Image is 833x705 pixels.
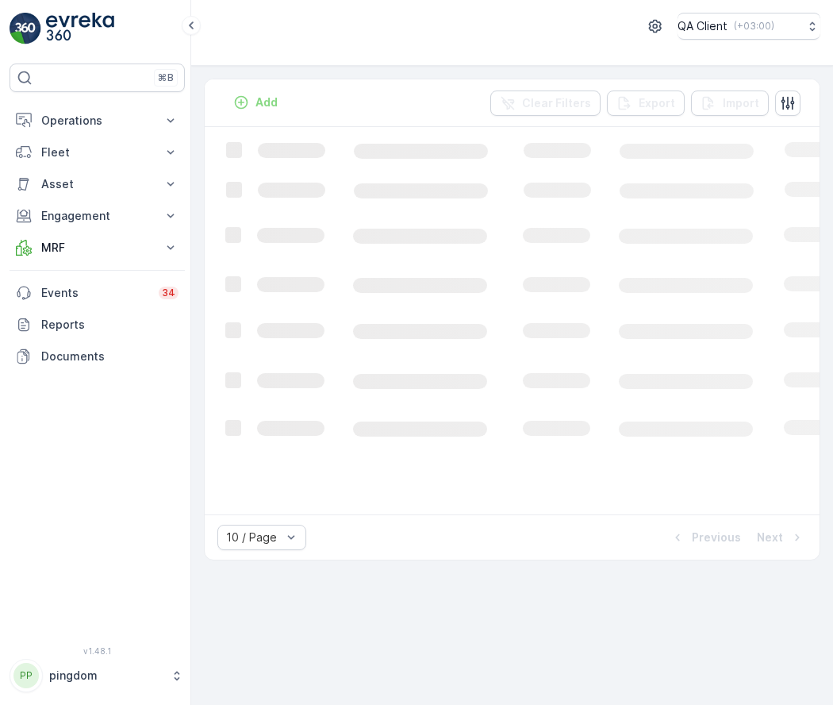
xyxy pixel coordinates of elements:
[41,285,149,301] p: Events
[10,200,185,232] button: Engagement
[10,168,185,200] button: Asset
[49,668,163,684] p: pingdom
[162,287,175,299] p: 34
[755,528,807,547] button: Next
[734,20,774,33] p: ( +03:00 )
[678,13,820,40] button: QA Client(+03:00)
[41,317,178,333] p: Reports
[227,93,284,112] button: Add
[678,18,727,34] p: QA Client
[41,144,153,160] p: Fleet
[10,137,185,168] button: Fleet
[723,95,759,111] p: Import
[41,240,153,256] p: MRF
[639,95,675,111] p: Export
[668,528,743,547] button: Previous
[158,71,174,84] p: ⌘B
[46,13,114,44] img: logo_light-DOdMpM7g.png
[692,530,741,545] p: Previous
[10,13,41,44] img: logo
[607,91,685,116] button: Export
[255,94,278,110] p: Add
[41,176,153,192] p: Asset
[10,309,185,341] a: Reports
[10,659,185,692] button: PPpingdom
[41,349,178,364] p: Documents
[490,91,601,116] button: Clear Filters
[10,232,185,264] button: MRF
[10,646,185,656] span: v 1.48.1
[757,530,783,545] p: Next
[41,208,153,224] p: Engagement
[10,341,185,372] a: Documents
[10,105,185,137] button: Operations
[10,277,185,309] a: Events34
[522,95,591,111] p: Clear Filters
[691,91,769,116] button: Import
[41,113,153,129] p: Operations
[13,663,39,688] div: PP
